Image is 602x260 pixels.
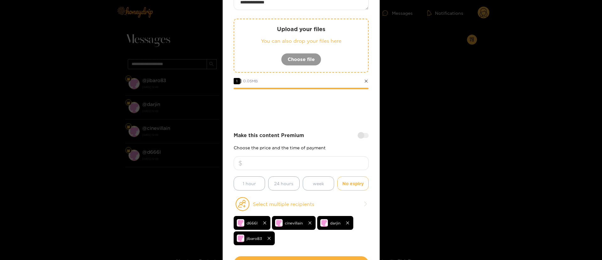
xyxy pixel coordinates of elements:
span: darjin [330,219,340,227]
span: jibaro83 [247,235,262,242]
button: 24 hours [268,176,300,191]
span: 24 hours [274,180,293,187]
span: 0.05 MB [243,79,258,83]
img: no-avatar.png [237,235,244,242]
span: 1 [234,78,240,84]
p: Choose the price and the time of payment [234,145,369,150]
button: Choose file [281,53,321,66]
img: no-avatar.png [237,219,244,227]
button: Select multiple recipients [234,197,369,211]
img: no-avatar.png [275,219,283,227]
span: 1 hour [243,180,256,187]
span: week [313,180,324,187]
button: week [303,176,334,191]
p: Upload your files [247,25,355,33]
span: d666l [247,219,258,227]
button: 1 hour [234,176,265,191]
strong: Make this content Premium [234,132,304,139]
span: No expiry [342,180,364,187]
img: no-avatar.png [320,219,328,227]
span: cinevillain [285,219,303,227]
p: You can also drop your files here [247,37,355,45]
button: No expiry [337,176,369,191]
